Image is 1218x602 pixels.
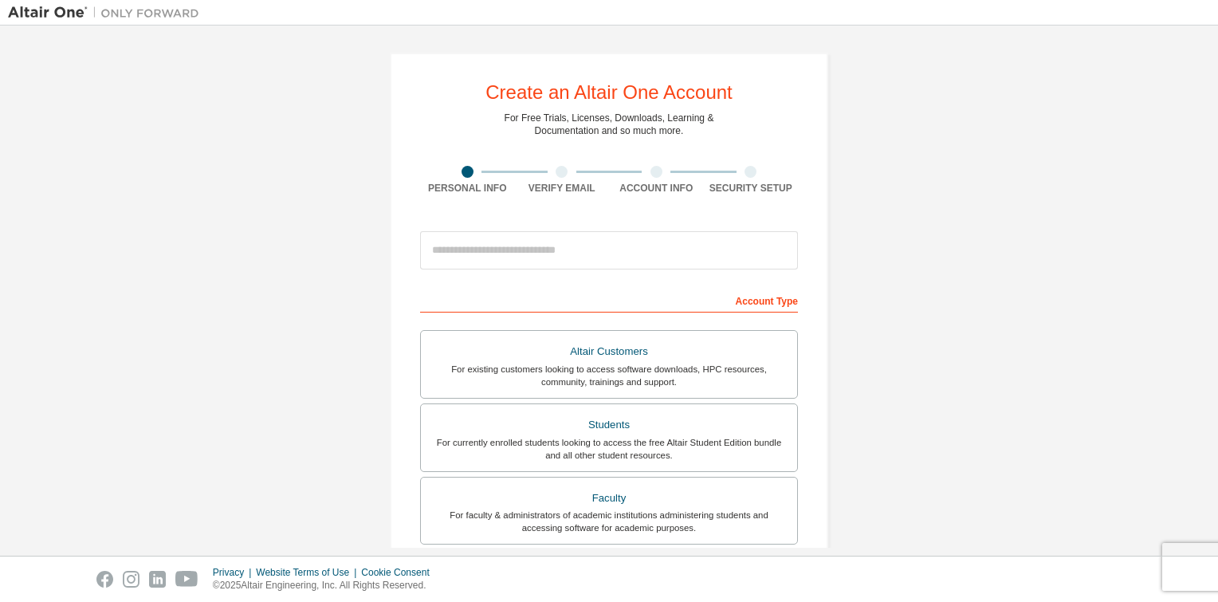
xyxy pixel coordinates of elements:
img: instagram.svg [123,571,139,588]
div: Altair Customers [430,340,788,363]
div: Website Terms of Use [256,566,361,579]
img: linkedin.svg [149,571,166,588]
div: For currently enrolled students looking to access the free Altair Student Edition bundle and all ... [430,436,788,462]
div: Privacy [213,566,256,579]
img: facebook.svg [96,571,113,588]
div: For Free Trials, Licenses, Downloads, Learning & Documentation and so much more. [505,112,714,137]
img: Altair One [8,5,207,21]
div: Students [430,414,788,436]
div: Account Info [609,182,704,195]
div: Create an Altair One Account [485,83,733,102]
img: youtube.svg [175,571,198,588]
p: © 2025 Altair Engineering, Inc. All Rights Reserved. [213,579,439,592]
div: For existing customers looking to access software downloads, HPC resources, community, trainings ... [430,363,788,388]
div: Verify Email [515,182,610,195]
div: For faculty & administrators of academic institutions administering students and accessing softwa... [430,509,788,534]
div: Cookie Consent [361,566,438,579]
div: Account Type [420,287,798,313]
div: Faculty [430,487,788,510]
div: Security Setup [704,182,799,195]
div: Personal Info [420,182,515,195]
